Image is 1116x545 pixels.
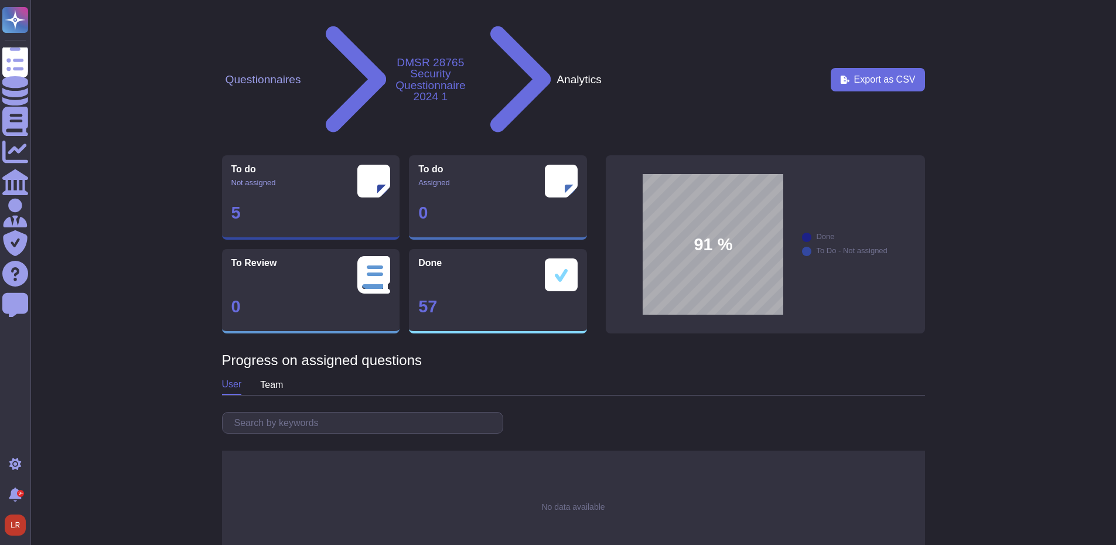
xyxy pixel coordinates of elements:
[854,75,916,84] span: Export as CSV
[816,247,887,254] div: To Do - Not assigned
[392,56,469,103] button: DMSR 28765 Security Questionnaire 2024 1
[418,165,443,174] span: To do
[418,298,578,315] div: 57
[831,68,925,91] button: Export as CSV
[694,236,732,253] span: 91 %
[418,258,442,268] span: Done
[231,205,391,222] div: 5
[17,490,24,497] div: 9+
[231,165,256,174] span: To do
[260,376,283,394] div: team
[418,179,449,186] span: Assigned
[231,298,391,315] div: 0
[541,503,605,511] span: No data available
[557,74,602,85] div: Analytics
[222,375,242,395] div: user
[222,73,305,86] button: Questionnaires
[2,512,34,538] button: user
[5,515,26,536] img: user
[222,352,925,369] h4: Progress on assigned questions
[816,233,834,240] div: Done
[231,179,276,186] span: Not assigned
[418,205,578,222] div: 0
[228,413,503,433] input: Search by keywords
[231,258,277,268] span: To Review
